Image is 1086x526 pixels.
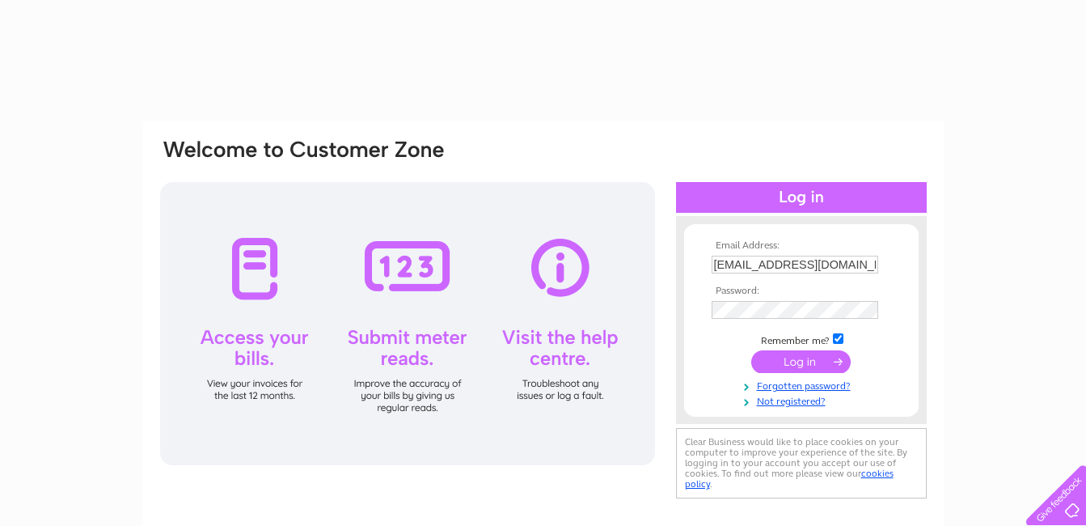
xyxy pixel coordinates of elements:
div: Clear Business would like to place cookies on your computer to improve your experience of the sit... [676,428,927,498]
td: Remember me? [708,331,895,347]
a: Forgotten password? [712,377,895,392]
th: Email Address: [708,240,895,252]
th: Password: [708,286,895,297]
a: cookies policy [685,468,894,490]
input: Submit [751,350,851,373]
a: Not registered? [712,392,895,408]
